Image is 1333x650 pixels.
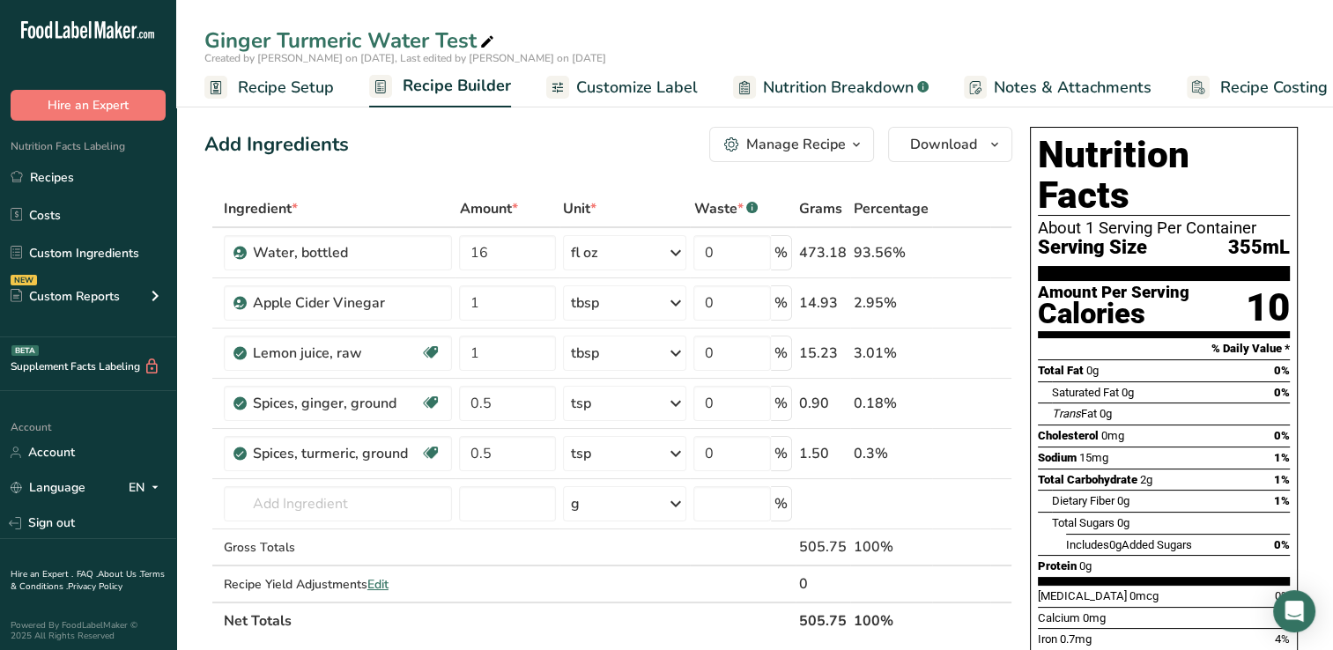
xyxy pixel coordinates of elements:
span: Unit [563,198,596,219]
div: BETA [11,345,39,356]
span: [MEDICAL_DATA] [1038,589,1127,602]
div: Recipe Yield Adjustments [224,575,453,594]
a: Terms & Conditions . [11,568,165,593]
span: Grams [799,198,842,219]
div: Add Ingredients [204,130,349,159]
a: Recipe Costing [1187,68,1328,107]
div: 3.01% [854,343,929,364]
div: fl oz [571,242,597,263]
span: 0% [1274,364,1290,377]
div: Lemon juice, raw [253,343,421,364]
span: 0mcg [1129,589,1159,602]
span: 0mg [1083,611,1106,624]
input: Add Ingredient [224,486,453,521]
div: 473.18 [799,242,847,263]
div: Spices, turmeric, ground [253,443,421,464]
span: 0mg [1101,429,1124,442]
div: EN [129,477,166,499]
span: Serving Size [1038,237,1147,259]
span: 0g [1086,364,1099,377]
button: Manage Recipe [709,127,874,162]
button: Download [888,127,1012,162]
span: 2g [1140,473,1152,486]
span: Notes & Attachments [994,76,1152,100]
div: 15.23 [799,343,847,364]
span: 0% [1274,538,1290,551]
a: Customize Label [546,68,698,107]
div: Spices, ginger, ground [253,393,421,414]
div: Calories [1038,301,1189,327]
i: Trans [1052,407,1081,420]
div: Gross Totals [224,538,453,557]
span: 0% [1274,429,1290,442]
div: tbsp [571,292,599,314]
span: Created by [PERSON_NAME] on [DATE], Last edited by [PERSON_NAME] on [DATE] [204,51,606,65]
span: 4% [1275,632,1290,646]
span: Recipe Setup [238,76,334,100]
div: 0 [799,573,847,595]
span: Customize Label [576,76,698,100]
div: 0.90 [799,393,847,414]
span: 0% [1274,386,1290,399]
section: % Daily Value * [1038,338,1290,359]
span: Sodium [1038,451,1077,464]
span: Total Fat [1038,364,1084,377]
span: Protein [1038,559,1077,572]
div: Apple Cider Vinegar [253,292,442,314]
span: 0g [1122,386,1134,399]
div: 93.56% [854,242,929,263]
span: Cholesterol [1038,429,1099,442]
div: Custom Reports [11,287,120,306]
div: 14.93 [799,292,847,314]
span: 0g [1079,559,1092,572]
div: About 1 Serving Per Container [1038,219,1290,237]
a: Nutrition Breakdown [733,68,929,107]
span: 1% [1274,451,1290,464]
div: Ginger Turmeric Water Test [204,25,498,56]
div: Water, bottled [253,242,442,263]
span: Fat [1052,407,1097,420]
div: Manage Recipe [746,134,846,155]
span: Download [910,134,977,155]
span: 0g [1117,516,1129,529]
th: 505.75 [796,602,850,639]
a: Language [11,472,85,503]
span: Nutrition Breakdown [763,76,914,100]
span: Calcium [1038,611,1080,624]
div: 10 [1246,284,1290,331]
a: Notes & Attachments [964,68,1152,107]
div: tsp [571,393,591,414]
a: FAQ . [77,568,98,580]
div: tsp [571,443,591,464]
span: Dietary Fiber [1052,494,1115,507]
div: 0.3% [854,443,929,464]
div: Powered By FoodLabelMaker © 2025 All Rights Reserved [11,620,166,641]
span: 0% [1275,589,1290,602]
span: 1% [1274,494,1290,507]
div: Open Intercom Messenger [1273,590,1315,632]
span: Amount [459,198,517,219]
span: 1% [1274,473,1290,486]
div: 100% [854,536,929,558]
a: Recipe Builder [369,66,511,108]
div: tbsp [571,343,599,364]
th: Net Totals [220,602,796,639]
span: Recipe Costing [1220,76,1328,100]
span: 0g [1117,494,1129,507]
span: Saturated Fat [1052,386,1119,399]
a: About Us . [98,568,140,580]
span: Recipe Builder [403,74,511,98]
span: Includes Added Sugars [1066,538,1192,551]
div: Amount Per Serving [1038,284,1189,301]
span: Total Sugars [1052,516,1115,529]
a: Recipe Setup [204,68,334,107]
div: 1.50 [799,443,847,464]
span: 0.7mg [1060,632,1092,646]
span: 0g [1109,538,1122,551]
span: Edit [367,576,389,593]
div: Waste [693,198,758,219]
div: g [571,493,580,514]
h1: Nutrition Facts [1038,135,1290,216]
span: 0g [1100,407,1112,420]
span: 355mL [1228,237,1290,259]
